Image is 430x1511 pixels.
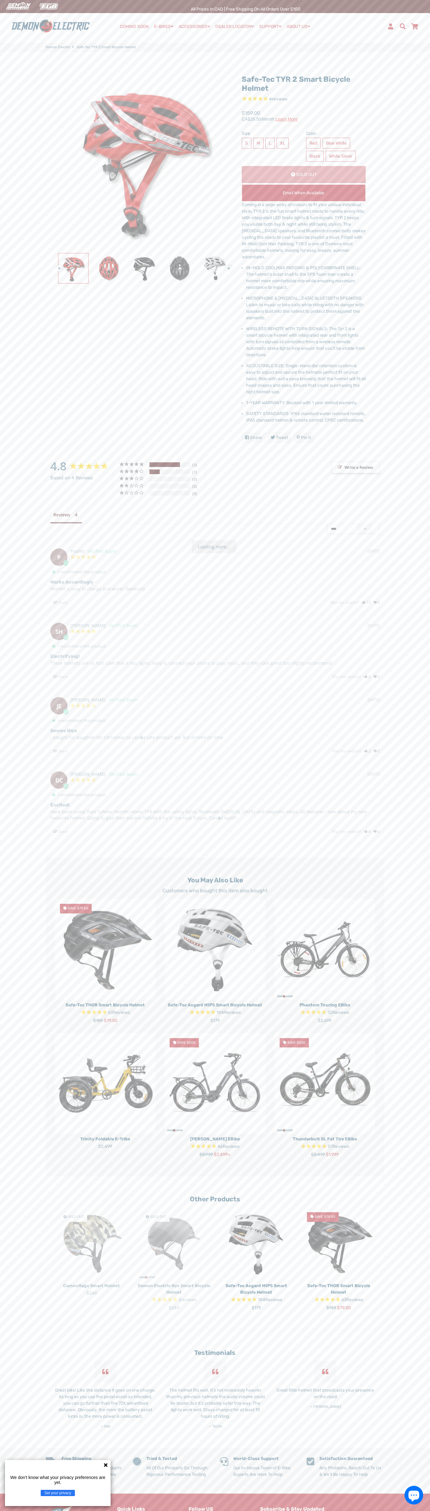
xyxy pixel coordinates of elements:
[41,1490,75,1496] button: Set your privacy
[332,829,380,834] div: Was this helpful?
[165,1134,265,1158] a: [PERSON_NAME] eBike Rated 4.6 out of 5 stars 46 reviews $2,999 $2,499+
[104,1018,117,1023] span: $79.50
[55,1207,128,1280] a: Camouflage Smart Helmet - Demon Electric Sold Out
[55,1136,155,1142] p: Trinity Foldable E-Trike
[165,253,194,283] img: Safe-Tec TYR 2 Smart Bicycle Helmet - Demon Electric
[368,771,380,777] div: [DATE]
[217,1010,241,1015] span: 104 reviews
[242,109,298,121] span: $159.00
[55,1282,128,1289] p: Camouflage Smart Helmet
[119,461,149,467] div: 5 ★
[50,748,71,754] span: Share
[242,202,365,260] span: Coming in a large array of colours to fit your unique individual style, TYR 2 is the fun smart he...
[362,600,370,605] i: 13
[50,727,380,734] h3: Seems nice
[137,1207,210,1280] img: Demon Electric Nyx Smart Bicycle Helmet - Demon Electric
[330,600,380,605] div: Was this helpful?
[70,703,96,709] span: 4-Star Rating Review
[332,1144,349,1149] span: Reviews
[55,1280,128,1296] a: Camouflage Smart Helmet $249
[275,1404,376,1410] cite: [PERSON_NAME]
[118,22,151,31] a: COMING SOON
[368,548,380,554] div: [DATE]
[55,1207,128,1280] img: Camouflage Smart Helmet - Demon Electric
[220,1207,293,1280] img: Safe-Tec Asgard MIPS Smart Bicycle Helmet - Demon Electric
[275,899,375,999] a: Phantom Touring eBike - Demon Electric
[192,540,236,553] span: Loading more...
[373,748,380,754] i: 0
[55,1033,155,1134] img: Trinity Foldable E-Trike
[319,1465,384,1478] p: Any Problems, Reach Out To Us & We'll Be Happy To Help
[50,586,380,592] p: Helmet is easy to charge and works flawlessly
[275,1000,375,1024] a: Phantom Touring eBike Rated 4.8 out of 5 stars 32 reviews $2,699
[246,411,365,423] span: SAFETY STANDARDS: IPX6 standard water resistant remote, IP65 standard helmet & remote control, CP...
[275,1033,375,1134] img: Thunderbolt SL Fat Tire eBike - Demon Electric
[150,1215,166,1219] span: Sold Out
[364,748,370,754] i: 2
[71,622,106,628] strong: [PERSON_NAME]
[265,138,275,149] label: L
[137,1296,210,1304] span: Rated 5.0 out of 5 stars
[169,1305,179,1310] span: $249
[217,1144,240,1149] span: 46 reviews
[152,22,176,31] a: E-BIKES
[246,363,366,395] span: ADJUSTABLE SIZE: Single-Hand dial retention system is easy to adjust and secure the helmets perfe...
[149,462,190,467] div: 5-Star Ratings
[233,1465,297,1478] p: Our In-House Team of E-Bike Experts Are Here To Help
[332,674,380,680] div: Was this helpful?
[70,628,96,634] span: 5-Star Rating Review
[275,1387,376,1400] p: Great little helmet that broadcasts your presence on the road!
[373,674,380,680] i: 0
[220,1280,293,1311] a: Safe-Tec Asgard MIPS Smart Bicycle Helmet Rated 4.8 out of 5 stars 104 reviews $179
[165,1136,265,1142] p: [PERSON_NAME] eBike
[177,1041,195,1045] span: Save $500
[7,1475,108,1485] p: We don't know what your privacy preferences are yet.
[275,1134,375,1158] a: Thunderbolt SL Fat Tire eBike Rated 4.9 out of 5 stars 57 reviews $2,499 $1,999
[70,777,96,783] span: 5-Star Rating Review
[137,1280,210,1311] a: Demon Electric Nyx Smart Bicycle Helmet Rated 5.0 out of 5 stars $249
[223,1144,240,1149] span: Reviews
[242,75,350,93] a: Safe-Tec TYR 2 Smart Bicycle Helmet
[50,697,67,714] div: JE
[55,1424,156,1429] cite: Haa
[275,1009,375,1016] span: Rated 4.8 out of 5 stars 32 reviews
[337,1305,351,1310] span: $79.50
[93,1018,103,1023] span: $159
[306,151,324,162] label: Black
[332,1010,349,1015] span: Reviews
[341,1297,363,1302] span: 63 reviews
[302,1296,375,1304] span: Rated 4.7 out of 5 stars 63 reviews
[98,1144,112,1149] span: $2,499
[179,1297,197,1302] span: 5 reviews
[213,22,256,31] a: DEALER LOCATOR
[50,734,380,741] p: I bought for daughter for Christmas so can�t rate product yet. But arrived on time.
[55,1134,155,1150] a: Trinity Foldable E-Trike $2,499
[285,22,313,31] a: ABOUT US
[233,1456,297,1462] h5: World-Class Support
[306,130,366,137] label: Color
[71,697,106,703] strong: [PERSON_NAME]
[50,660,380,666] p: These helmets are so fun! Love that it has lights. easy to connect your phone to play music. and ...
[257,22,284,31] a: SUPPORT
[149,469,160,474] div: 25%
[137,1282,210,1296] p: Demon Electric Nyx Smart Bicycle Helmet
[70,554,96,560] span: 5-Star Rating Review
[220,1296,293,1304] span: Rated 4.8 out of 5 stars 104 reviews
[327,1010,349,1015] span: 32 reviews
[62,1456,123,1462] h5: Free Shipping
[165,1387,266,1420] p: The helmet fits well. It’s not noticeably heavier than my previous helmets the audio volume could...
[50,578,380,586] h3: Works accordingly
[250,435,262,440] span: Share
[346,1297,363,1302] span: Reviews
[322,138,350,149] label: Blue White
[364,829,370,834] i: 6
[253,138,263,149] label: M
[50,673,71,680] span: Share
[191,7,300,12] span: All Prices in CAD | Free shipping on all orders over $100
[269,97,287,102] span: 4 reviews
[36,1,62,12] img: TGB Canada
[52,792,380,798] div: I recommend this product
[165,1424,266,1429] cite: TsLilly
